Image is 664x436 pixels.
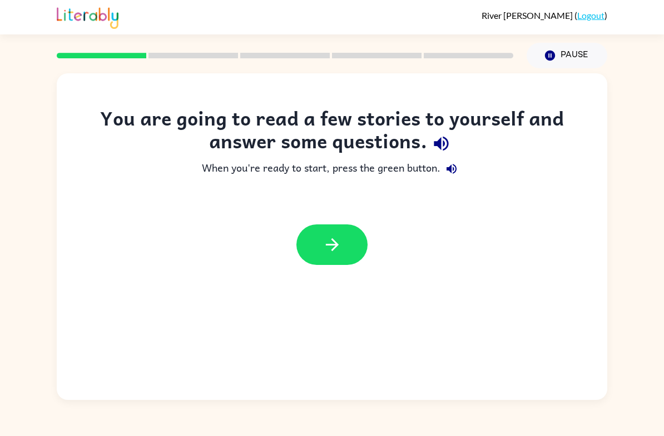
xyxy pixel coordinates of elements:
img: Literably [57,4,118,29]
div: ( ) [482,10,607,21]
div: When you're ready to start, press the green button. [79,158,585,180]
span: River [PERSON_NAME] [482,10,574,21]
div: You are going to read a few stories to yourself and answer some questions. [79,107,585,158]
button: Pause [527,43,607,68]
a: Logout [577,10,604,21]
